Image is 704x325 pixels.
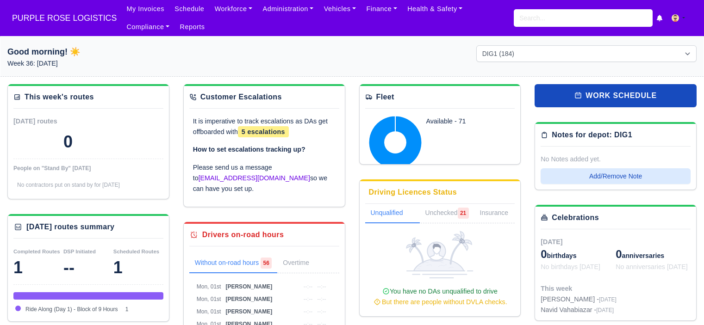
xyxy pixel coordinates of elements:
span: --:-- [304,283,312,290]
a: Insurance [474,204,525,223]
span: 56 [261,258,272,269]
span: Ride Along (Day 1) - Block of 9 Hours [25,306,118,313]
span: --:-- [304,308,312,315]
div: [DATE] routes summary [26,221,114,233]
a: [EMAIL_ADDRESS][DOMAIN_NAME] [199,174,310,182]
div: [DATE] routes [13,116,88,127]
span: Mon, 01st [197,296,221,302]
div: People on "Stand By" [DATE] [13,165,163,172]
div: Driving Licences Status [369,187,457,198]
a: Overtime [277,254,328,273]
span: --:-- [304,296,312,302]
div: Celebrations [552,212,599,223]
a: Without on-road hours [189,254,278,273]
a: Unqualified [365,204,420,223]
span: Mon, 01st [197,283,221,290]
small: DSP Initiated [63,249,96,254]
small: Completed Routes [13,249,60,254]
div: No Notes added yet. [541,154,691,165]
a: Compliance [121,18,174,36]
p: Week 36: [DATE] [7,58,228,69]
div: 1 [113,258,163,277]
a: Unchecked [420,204,474,223]
div: 1 [13,258,63,277]
span: No contractors put on stand by for [DATE] [17,182,120,188]
h1: Good morning! ☀️ [7,45,228,58]
td: 1 [123,303,163,316]
div: Notes for depot: DIG1 [552,129,632,141]
a: PURPLE ROSE LOGISTICS [7,9,121,27]
div: This week's routes [25,92,94,103]
span: [PERSON_NAME] [225,308,272,315]
p: It is imperative to track escalations as DAs get offboarded with [193,116,336,137]
small: Scheduled Routes [113,249,159,254]
div: 0 [63,133,73,151]
span: --:-- [317,283,326,290]
div: But there are people without DVLA checks. [369,297,511,307]
div: Customer Escalations [200,92,282,103]
a: Reports [174,18,210,36]
div: Ride Along (Day 1) - Block of 9 Hours [13,292,163,300]
span: Mon, 01st [197,308,221,315]
div: Drivers on-road hours [202,229,284,240]
span: [PERSON_NAME] [225,296,272,302]
p: Please send us a message to so we can have you set up. [193,162,336,194]
div: Fleet [376,92,394,103]
input: Search... [514,9,653,27]
div: You have no DAs unqualified to drive [369,286,511,307]
iframe: Chat Widget [538,218,704,325]
span: 5 escalations [238,126,289,137]
span: --:-- [317,296,326,302]
a: work schedule [535,84,697,107]
p: How to set escalations tracking up? [193,144,336,155]
button: Add/Remove Note [541,168,691,184]
span: 21 [458,208,469,219]
div: -- [63,258,113,277]
span: [PERSON_NAME] [225,283,272,290]
span: --:-- [317,308,326,315]
div: Available - 71 [426,116,501,127]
